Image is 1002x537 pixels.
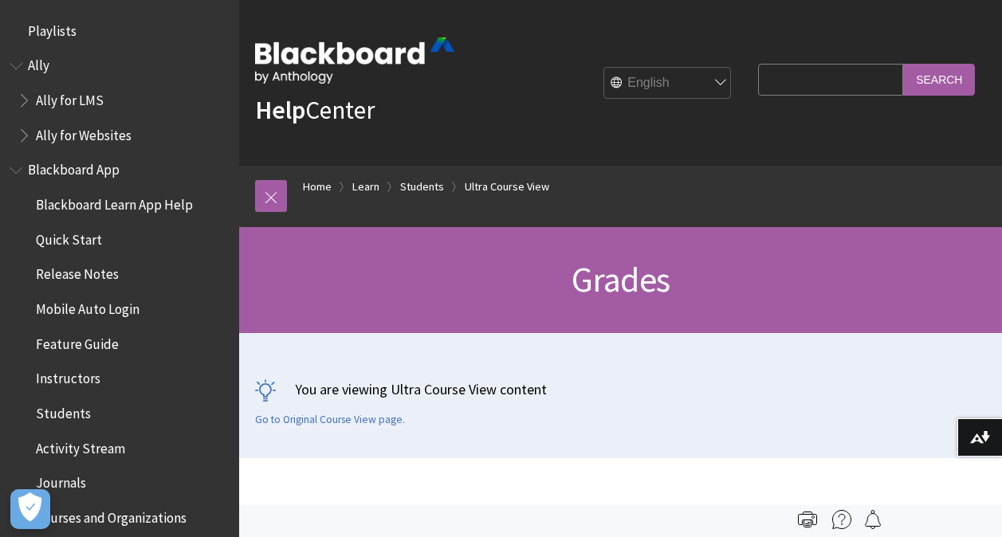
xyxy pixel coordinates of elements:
[36,191,193,213] span: Blackboard Learn App Help
[400,177,444,197] a: Students
[572,257,670,301] span: Grades
[604,68,732,100] select: Site Language Selector
[798,510,817,529] img: Print
[36,504,187,526] span: Courses and Organizations
[36,331,119,352] span: Feature Guide
[255,37,454,84] img: Blackboard by Anthology
[255,94,375,126] a: HelpCenter
[28,157,120,178] span: Blackboard App
[863,510,882,529] img: Follow this page
[36,435,125,457] span: Activity Stream
[36,366,100,387] span: Instructors
[36,226,102,248] span: Quick Start
[255,94,305,126] strong: Help
[303,177,332,197] a: Home
[28,53,49,74] span: Ally
[903,64,975,95] input: Search
[36,296,139,317] span: Mobile Auto Login
[832,510,851,529] img: More help
[36,122,132,143] span: Ally for Websites
[36,261,119,283] span: Release Notes
[10,18,230,45] nav: Book outline for Playlists
[36,87,104,108] span: Ally for LMS
[10,53,230,149] nav: Book outline for Anthology Ally Help
[255,413,405,427] a: Go to Original Course View page.
[36,400,91,421] span: Students
[36,470,86,492] span: Journals
[10,489,50,529] button: Open Preferences
[352,177,379,197] a: Learn
[465,177,549,197] a: Ultra Course View
[28,18,77,39] span: Playlists
[255,379,986,399] p: You are viewing Ultra Course View content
